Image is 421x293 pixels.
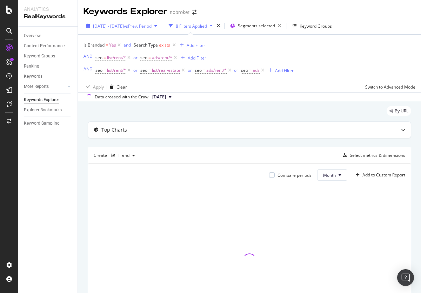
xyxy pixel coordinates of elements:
div: Compare periods [278,172,312,178]
button: Trend [108,150,138,161]
button: Add to Custom Report [353,169,405,181]
span: seo [95,55,102,61]
div: Ranking [24,63,39,70]
span: = [106,42,108,48]
div: Top Charts [101,126,127,133]
button: or [234,67,238,74]
button: Month [317,169,347,181]
div: Keyword Groups [300,23,332,29]
div: or [188,67,192,73]
div: Add to Custom Report [362,173,405,177]
span: By URL [395,109,408,113]
a: Content Performance [24,42,73,50]
div: Create [94,150,138,161]
button: Keyword Groups [290,20,335,32]
div: Keyword Sampling [24,120,60,127]
div: RealKeywords [24,13,72,21]
div: Add Filter [275,68,294,74]
a: Keywords [24,73,73,80]
span: ads/rent/* [152,53,172,63]
button: Add Filter [178,54,206,62]
div: Open Intercom Messenger [397,269,414,286]
span: seo [241,67,248,73]
div: Apply [93,84,104,90]
span: = [203,67,205,73]
button: Segments selected [227,20,284,32]
span: list/rent/* [107,65,126,75]
a: More Reports [24,83,66,90]
span: 2025 Jul. 7th [152,94,166,100]
span: ads [253,65,260,75]
a: Keywords Explorer [24,96,73,104]
span: = [148,55,151,61]
span: = [249,67,252,73]
div: Overview [24,32,41,40]
button: Switch to Advanced Mode [362,81,415,92]
button: AND [83,65,93,72]
button: or [133,54,138,61]
button: 8 Filters Applied [166,20,215,32]
a: Keyword Sampling [24,120,73,127]
span: Yes [109,40,116,50]
a: Ranking [24,63,73,70]
button: or [133,67,138,74]
button: Add Filter [177,41,205,49]
span: Segments selected [238,23,275,29]
div: nobroker [170,9,189,16]
div: Content Performance [24,42,65,50]
a: Overview [24,32,73,40]
span: list/real-estate [152,65,180,75]
span: ads/rent/* [206,65,227,75]
button: Clear [107,81,127,92]
a: Keyword Groups [24,53,73,60]
span: Month [323,172,336,178]
div: Keywords [24,73,42,80]
span: = [148,67,151,73]
div: Add Filter [187,42,205,48]
div: Select metrics & dimensions [350,152,405,158]
span: Search Type [134,42,158,48]
div: or [133,55,138,61]
div: Clear [116,84,127,90]
div: arrow-right-arrow-left [192,10,196,15]
span: = [103,67,106,73]
span: Is Branded [83,42,105,48]
div: Trend [118,153,129,158]
button: Select metrics & dimensions [340,151,405,160]
button: and [123,42,131,48]
span: seo [140,67,147,73]
div: or [133,67,138,73]
span: seo [95,67,102,73]
div: Keywords Explorer [24,96,59,104]
div: Explorer Bookmarks [24,106,62,114]
div: times [215,22,221,29]
span: vs Prev. Period [124,23,152,29]
div: Keywords Explorer [83,6,167,18]
a: Explorer Bookmarks [24,106,73,114]
button: Apply [83,81,104,92]
span: seo [195,67,202,73]
button: Add Filter [266,66,294,75]
button: AND [83,53,93,60]
div: Analytics [24,6,72,13]
button: or [188,67,192,74]
div: AND [83,53,93,59]
div: legacy label [387,106,411,116]
span: [DATE] - [DATE] [93,23,124,29]
button: [DATE] [149,93,174,101]
div: 8 Filters Applied [176,23,207,29]
div: More Reports [24,83,49,90]
div: Add Filter [188,55,206,61]
div: Switch to Advanced Mode [365,84,415,90]
div: or [234,67,238,73]
span: list/rent/* [107,53,126,63]
button: [DATE] - [DATE]vsPrev. Period [83,20,160,32]
span: = [103,55,106,61]
span: exists [159,42,170,48]
span: seo [140,55,147,61]
div: Keyword Groups [24,53,55,60]
div: Data crossed with the Crawl [95,94,149,100]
